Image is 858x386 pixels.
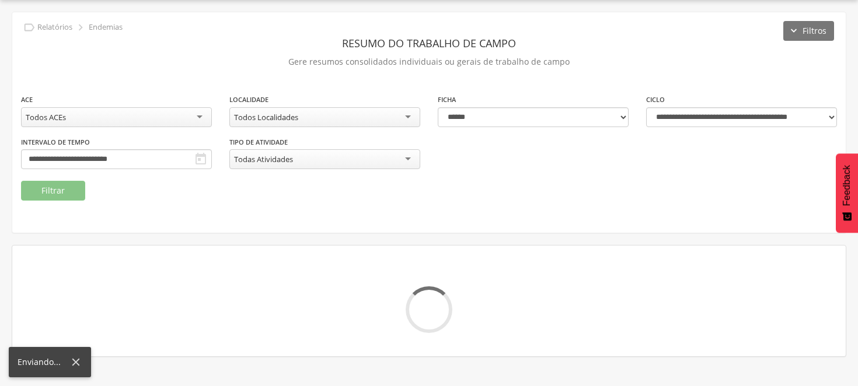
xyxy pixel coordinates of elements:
p: Relatórios [37,23,72,32]
label: Ficha [438,95,456,104]
label: Localidade [229,95,268,104]
p: Endemias [89,23,123,32]
div: Todos Localidades [234,112,298,122]
div: Todos ACEs [26,112,66,122]
p: Gere resumos consolidados individuais ou gerais de trabalho de campo [21,54,837,70]
label: Tipo de Atividade [229,138,288,147]
div: Todas Atividades [234,154,293,164]
div: Enviando... [18,356,69,368]
button: Filtros [783,21,834,41]
button: Feedback - Mostrar pesquisa [836,153,858,233]
button: Filtrar [21,181,85,201]
label: ACE [21,95,33,104]
label: Ciclo [646,95,665,104]
i:  [23,21,36,34]
i:  [194,152,208,166]
header: Resumo do Trabalho de Campo [21,33,837,54]
i:  [74,21,87,34]
span: Feedback [842,165,852,206]
label: Intervalo de Tempo [21,138,90,147]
